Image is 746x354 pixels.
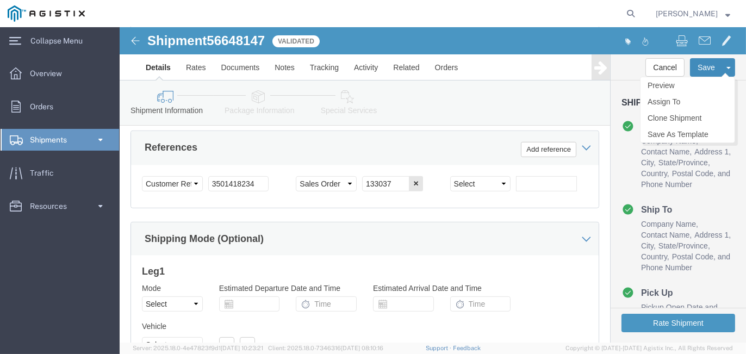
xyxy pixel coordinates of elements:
[1,129,119,151] a: Shipments
[565,344,733,353] span: Copyright © [DATE]-[DATE] Agistix Inc., All Rights Reserved
[133,345,263,351] span: Server: 2025.18.0-4e47823f9d1
[30,63,70,84] span: Overview
[268,345,383,351] span: Client: 2025.18.0-7346316
[30,96,61,117] span: Orders
[8,5,85,22] img: logo
[1,96,119,117] a: Orders
[30,162,61,184] span: Traffic
[656,8,718,20] span: Tanisha Edwards
[341,345,383,351] span: [DATE] 08:10:16
[1,63,119,84] a: Overview
[221,345,263,351] span: [DATE] 10:23:21
[120,27,746,343] iframe: FS Legacy Container
[453,345,481,351] a: Feedback
[1,162,119,184] a: Traffic
[1,195,119,217] a: Resources
[30,129,74,151] span: Shipments
[426,345,453,351] a: Support
[30,195,74,217] span: Resources
[655,7,731,20] button: [PERSON_NAME]
[30,30,90,52] span: Collapse Menu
